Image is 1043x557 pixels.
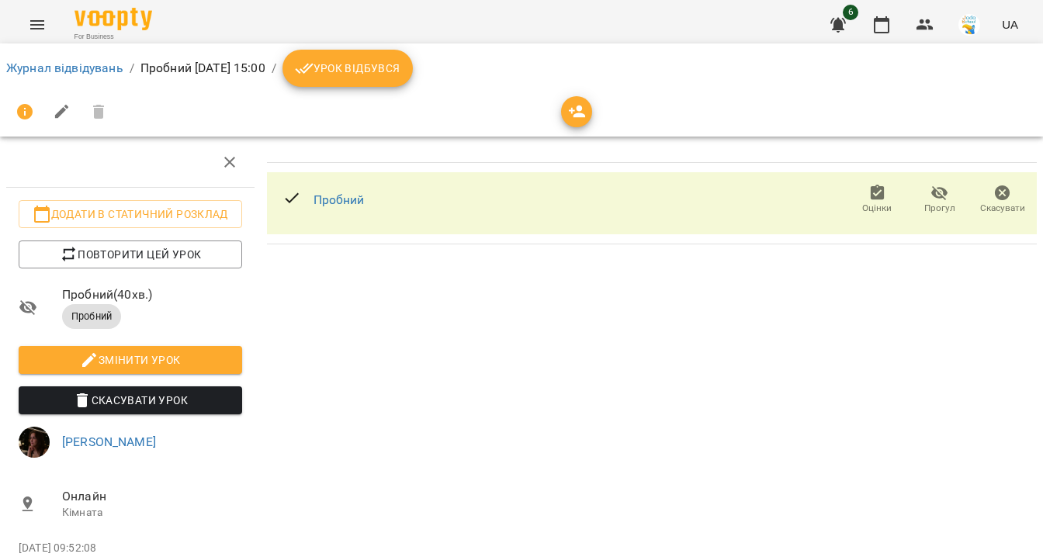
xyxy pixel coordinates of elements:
span: Скасувати [980,202,1025,215]
span: Урок відбувся [295,59,400,78]
span: Прогул [924,202,955,215]
span: Оцінки [862,202,892,215]
img: 38072b7c2e4bcea27148e267c0c485b2.jpg [958,14,980,36]
span: 6 [843,5,858,20]
button: Оцінки [846,178,909,222]
img: Voopty Logo [74,8,152,30]
p: Кімната [62,505,242,521]
span: Онлайн [62,487,242,506]
li: / [272,59,276,78]
span: For Business [74,32,152,42]
button: Додати в статичний розклад [19,200,242,228]
p: [DATE] 09:52:08 [19,541,242,556]
img: 1b79b5faa506ccfdadca416541874b02.jpg [19,427,50,458]
button: Скасувати [971,178,1034,222]
button: Прогул [909,178,972,222]
a: Пробний [314,192,365,207]
span: Пробний ( 40 хв. ) [62,285,242,304]
span: Додати в статичний розклад [31,205,230,223]
p: Пробний [DATE] 15:00 [140,59,265,78]
span: UA [1002,16,1018,33]
span: Скасувати Урок [31,391,230,410]
span: Змінити урок [31,351,230,369]
a: [PERSON_NAME] [62,434,156,449]
span: Повторити цей урок [31,245,230,264]
button: Урок відбувся [282,50,413,87]
button: Змінити урок [19,346,242,374]
a: Журнал відвідувань [6,61,123,75]
button: Menu [19,6,56,43]
nav: breadcrumb [6,50,1037,87]
button: UA [996,10,1024,39]
li: / [130,59,134,78]
span: Пробний [62,310,121,323]
button: Скасувати Урок [19,386,242,414]
button: Повторити цей урок [19,240,242,268]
